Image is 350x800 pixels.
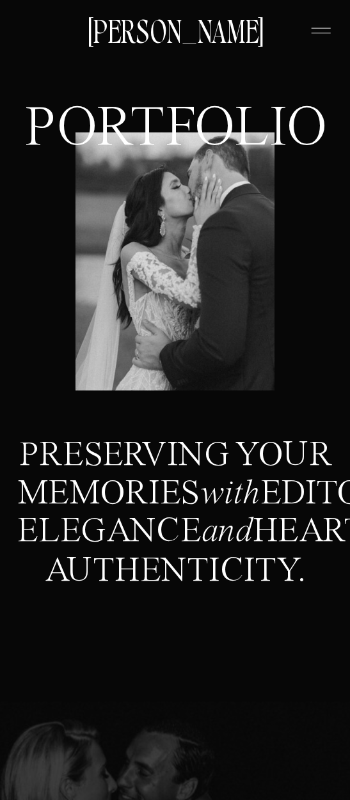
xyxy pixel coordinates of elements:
[202,515,253,551] i: and
[24,104,327,155] h1: PORTFOLIO
[17,437,333,678] p: PRESERVING YOUR MEMORIES EDITORIAL ELEGANCE HEARTFELT AUTHENTICITY.
[74,15,276,49] a: [PERSON_NAME]
[200,477,260,512] i: with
